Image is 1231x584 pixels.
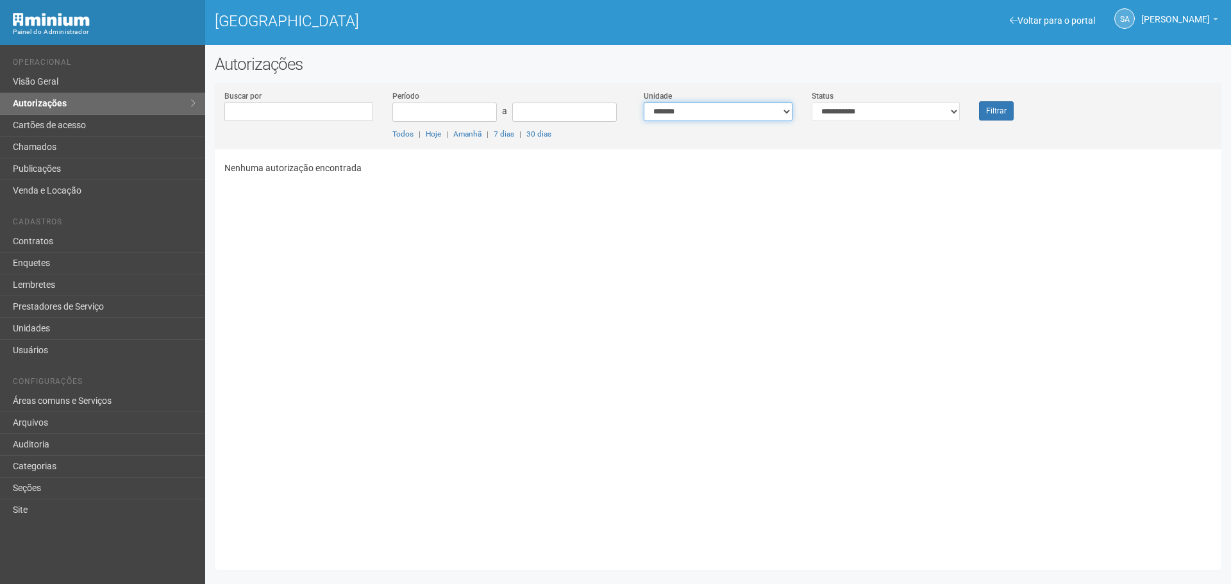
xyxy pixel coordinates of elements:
label: Status [812,90,833,102]
a: [PERSON_NAME] [1141,16,1218,26]
span: | [446,129,448,138]
li: Operacional [13,58,196,71]
button: Filtrar [979,101,1014,121]
a: Voltar para o portal [1010,15,1095,26]
span: | [519,129,521,138]
span: | [487,129,489,138]
p: Nenhuma autorização encontrada [224,162,1212,174]
a: 7 dias [494,129,514,138]
a: Amanhã [453,129,482,138]
label: Período [392,90,419,102]
span: | [419,129,421,138]
a: SA [1114,8,1135,29]
span: Silvio Anjos [1141,2,1210,24]
h1: [GEOGRAPHIC_DATA] [215,13,708,29]
span: a [502,106,507,116]
li: Configurações [13,377,196,390]
a: Hoje [426,129,441,138]
li: Cadastros [13,217,196,231]
div: Painel do Administrador [13,26,196,38]
label: Unidade [644,90,672,102]
h2: Autorizações [215,54,1221,74]
img: Minium [13,13,90,26]
a: Todos [392,129,414,138]
label: Buscar por [224,90,262,102]
a: 30 dias [526,129,551,138]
